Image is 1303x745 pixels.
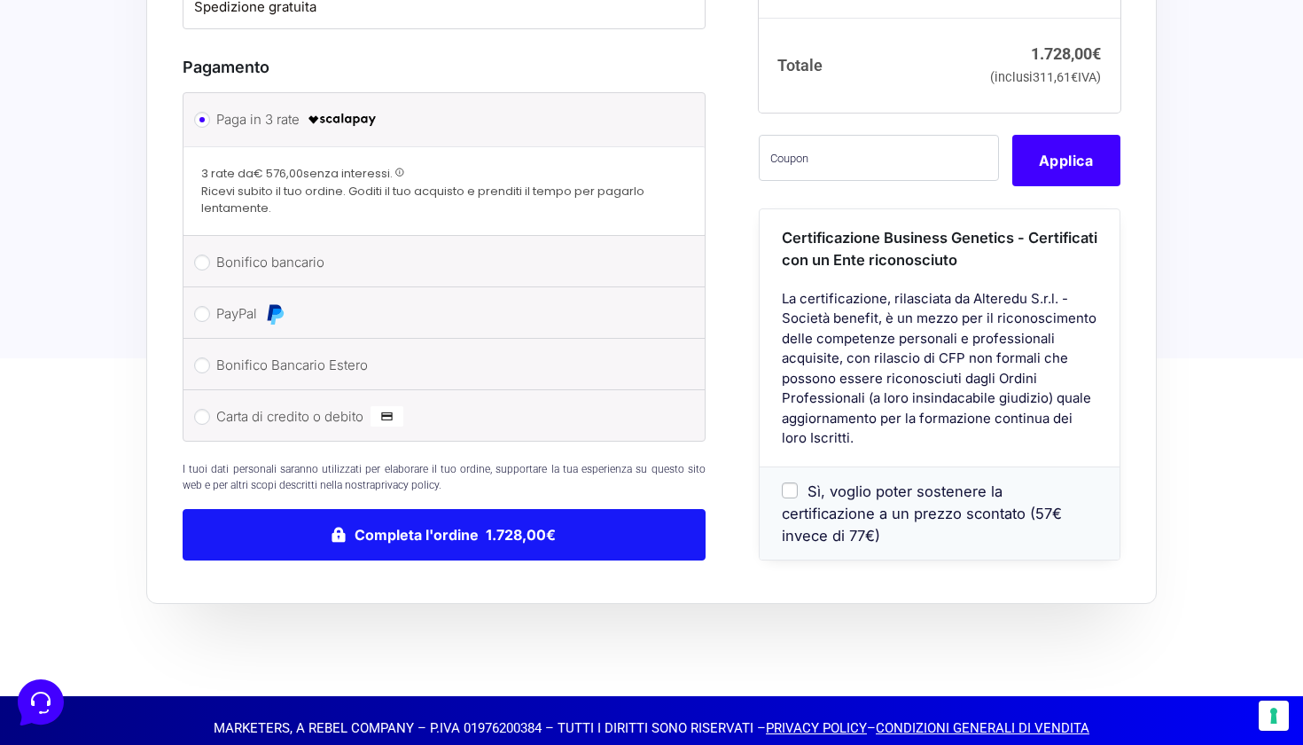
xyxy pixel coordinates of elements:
button: Messaggi [123,569,232,610]
iframe: Customerly Messenger Launcher [14,676,67,729]
span: 311,61 [1033,70,1078,85]
p: I tuoi dati personali saranno utilizzati per elaborare il tuo ordine, supportare la tua esperienz... [183,461,706,493]
span: Inizia una conversazione [115,160,261,174]
span: Le tue conversazioni [28,71,151,85]
button: Home [14,569,123,610]
span: Certificazione Business Genetics - Certificati con un Ente riconosciuto [782,229,1097,269]
p: MARKETERS, A REBEL COMPANY – P.IVA 01976200384 – TUTTI I DIRITTI SONO RISERVATI – – [155,718,1148,739]
p: Aiuto [273,594,299,610]
img: dark [85,99,121,135]
img: PayPal [264,303,285,325]
label: Bonifico Bancario Estero [216,352,666,379]
button: Applica [1012,135,1120,186]
span: € [1071,70,1078,85]
a: privacy policy [375,479,439,491]
span: € [1092,44,1101,63]
button: Inizia una conversazione [28,149,326,184]
span: Sì, voglio poter sostenere la certificazione a un prezzo scontato (57€ invece di 77€) [782,482,1062,545]
button: Le tue preferenze relative al consenso per le tecnologie di tracciamento [1259,701,1289,731]
button: Aiuto [231,569,340,610]
label: Bonifico bancario [216,249,666,276]
label: Carta di credito o debito [216,404,666,430]
th: Totale [759,19,979,114]
input: Cerca un articolo... [40,258,290,276]
img: Carta di credito o debito [371,406,403,427]
div: La certificazione, rilasciata da Alteredu S.r.l. - Società benefit, è un mezzo per il riconoscime... [760,289,1120,467]
p: Messaggi [153,594,201,610]
span: Trova una risposta [28,220,138,234]
a: CONDIZIONI GENERALI DI VENDITA [876,720,1089,736]
img: dark [28,99,64,135]
label: Paga in 3 rate [216,106,666,133]
img: dark [57,99,92,135]
a: PRIVACY POLICY [766,720,867,736]
h3: Pagamento [183,55,706,79]
button: Completa l'ordine 1.728,00€ [183,509,706,561]
bdi: 1.728,00 [1031,44,1101,63]
input: Coupon [759,135,999,181]
img: scalapay-logo-black.png [307,109,378,130]
small: (inclusi IVA) [990,70,1101,85]
h2: Ciao da Marketers 👋 [14,14,298,43]
input: Sì, voglio poter sostenere la certificazione a un prezzo scontato (57€ invece di 77€) [782,483,798,499]
a: Apri Centro Assistenza [189,220,326,234]
p: Home [53,594,83,610]
label: PayPal [216,301,666,327]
